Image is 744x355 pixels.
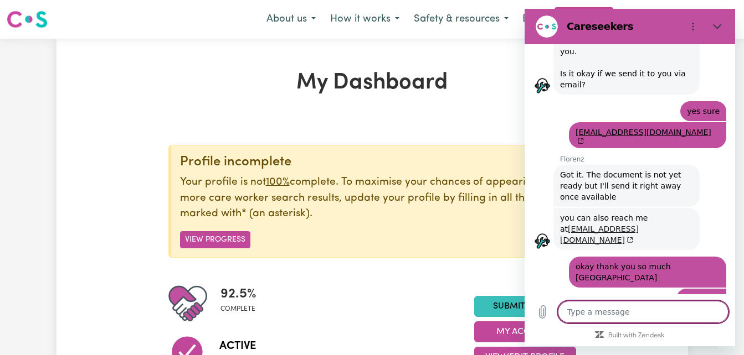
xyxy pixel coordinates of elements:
u: 100% [266,177,290,187]
button: My Account [474,321,576,342]
h1: My Dashboard [168,70,576,96]
span: an asterisk [242,208,310,219]
iframe: Messaging window [525,9,735,346]
button: Safety & resources [407,8,516,31]
img: Careseekers logo [7,9,48,29]
a: Find jobs [555,7,613,32]
span: Active [219,338,270,354]
button: About us [259,8,323,31]
div: Profile completeness: 92.5% [220,284,265,323]
div: Profile incomplete [180,154,567,170]
button: How it works [323,8,407,31]
a: Blog [516,7,550,32]
a: Careseekers logo [7,7,48,32]
span: complete [220,304,256,314]
a: Submit Hours [474,296,576,317]
p: Your profile is not complete. To maximise your chances of appearing in more care worker search re... [180,175,567,222]
button: View Progress [180,231,250,248]
button: My Account [618,8,737,31]
span: 92.5 % [220,284,256,304]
